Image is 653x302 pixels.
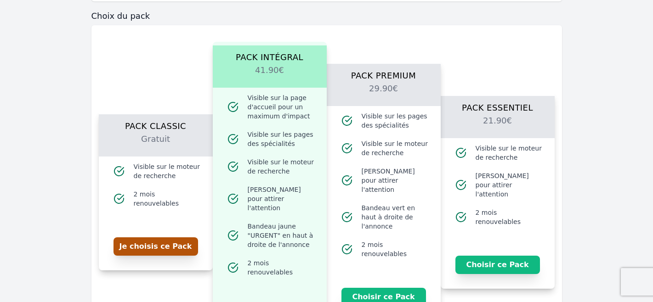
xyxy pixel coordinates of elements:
[452,96,544,114] h1: Pack Essentiel
[248,258,316,277] span: 2 mois renouvelables
[338,82,430,106] h2: 29.90€
[134,162,202,180] span: Visible sur le moteur de recherche
[248,222,316,249] span: Bandeau jaune "URGENT" en haut à droite de l'annonce
[362,203,430,231] span: Bandeau vert en haut à droite de l'annonce
[362,167,430,194] span: [PERSON_NAME] pour attirer l'attention
[114,237,198,256] button: Je choisis ce Pack
[110,114,202,133] h1: Pack Classic
[248,157,316,176] span: Visible sur le moteur de recherche
[224,45,316,64] h1: Pack Intégral
[248,185,316,213] span: [PERSON_NAME] pour attirer l'attention
[362,112,430,130] span: Visible sur les pages des spécialités
[455,256,540,274] button: Choisir ce Pack
[362,240,430,258] span: 2 mois renouvelables
[248,130,316,148] span: Visible sur les pages des spécialités
[338,64,430,82] h1: Pack Premium
[476,171,544,199] span: [PERSON_NAME] pour attirer l'attention
[248,93,316,121] span: Visible sur la page d'accueil pour un maximum d'impact
[476,144,544,162] span: Visible sur le moteur de recherche
[362,139,430,157] span: Visible sur le moteur de recherche
[91,11,562,22] h3: Choix du pack
[224,64,316,88] h2: 41.90€
[110,133,202,157] h2: Gratuit
[134,190,202,208] span: 2 mois renouvelables
[476,208,544,226] span: 2 mois renouvelables
[452,114,544,138] h2: 21.90€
